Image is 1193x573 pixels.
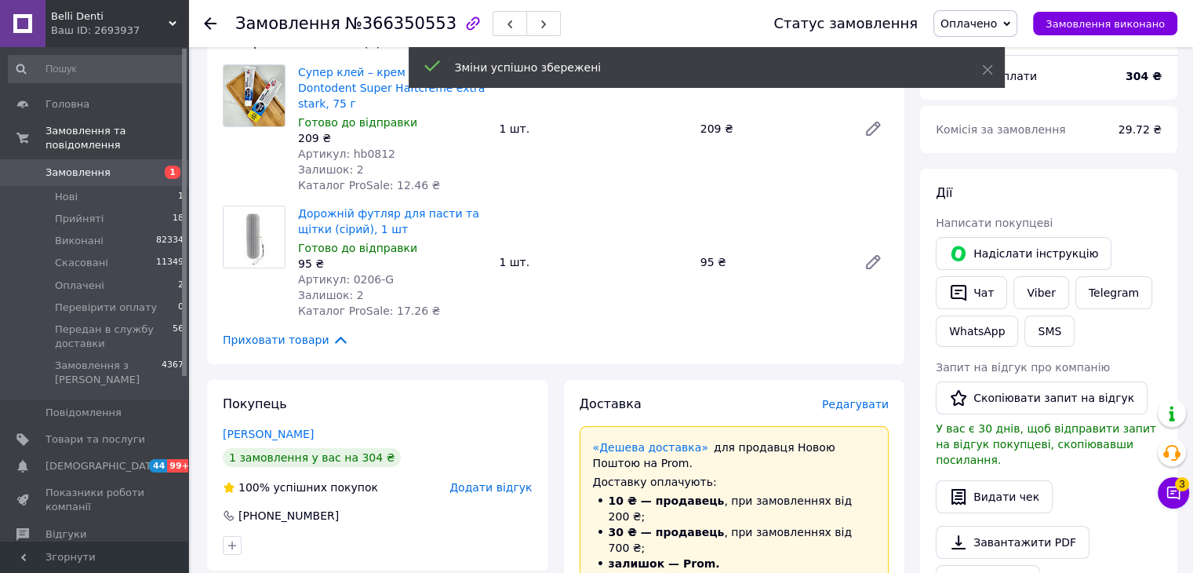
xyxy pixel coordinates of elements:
[936,316,1018,347] a: WhatsApp
[162,359,184,387] span: 4367
[298,163,364,176] span: Залишок: 2
[940,17,997,30] span: Оплачено
[45,97,89,111] span: Головна
[223,35,381,49] span: Товари в замовленні (2)
[609,495,725,507] span: 10 ₴ — продавець
[55,323,173,351] span: Передан в службу доставки
[493,251,693,273] div: 1 шт.
[580,396,642,411] span: Доставка
[224,206,285,268] img: Дорожній футляр для пасти та щітки (сірий), 1 шт
[936,123,1066,136] span: Комісія за замовлення
[298,289,364,301] span: Залишок: 2
[857,246,889,278] a: Редагувати
[1158,477,1189,509] button: Чат з покупцем3
[45,166,111,180] span: Замовлення
[298,130,486,146] div: 209 ₴
[156,234,184,248] span: 82334
[694,118,851,140] div: 209 ₴
[1024,316,1075,347] button: SMS
[298,116,417,129] span: Готово до відправки
[1013,276,1068,309] a: Viber
[609,557,720,570] span: залишок — Prom.
[936,217,1053,229] span: Написати покупцеві
[223,331,349,349] span: Приховати товари
[55,256,108,270] span: Скасовані
[165,166,180,179] span: 1
[237,508,340,524] div: [PHONE_NUMBER]
[1118,123,1162,136] span: 29.72 ₴
[298,256,486,272] div: 95 ₴
[8,55,185,83] input: Пошук
[51,9,169,24] span: Belli Denti
[45,527,86,542] span: Відгуки
[204,16,216,31] div: Повернутися назад
[45,486,145,514] span: Показники роботи компанії
[45,459,162,473] span: [DEMOGRAPHIC_DATA]
[493,118,693,140] div: 1 шт.
[593,474,876,490] div: Доставку оплачують:
[593,493,876,524] li: , при замовленнях від 200 ₴;
[55,301,157,315] span: Перевірити оплату
[178,190,184,204] span: 1
[298,242,417,254] span: Готово до відправки
[149,459,167,473] span: 44
[55,279,104,293] span: Оплачені
[936,361,1110,374] span: Запит на відгук про компанію
[936,480,1053,513] button: Видати чек
[223,480,378,495] div: успішних покупок
[593,524,876,556] li: , при замовленнях від 700 ₴;
[1046,18,1165,30] span: Замовлення виконано
[178,301,184,315] span: 0
[45,124,188,152] span: Замовлення та повідомлення
[936,422,1156,466] span: У вас є 30 днів, щоб відправити запит на відгук покупцеві, скопіювавши посилання.
[936,526,1089,559] a: Завантажити PDF
[45,432,145,447] span: Товари та послуги
[178,279,184,293] span: 2
[773,16,918,31] div: Статус замовлення
[1033,12,1177,35] button: Замовлення виконано
[936,276,1007,309] button: Чат
[1075,276,1152,309] a: Telegram
[55,359,162,387] span: Замовлення з [PERSON_NAME]
[55,212,104,226] span: Прийняті
[345,14,456,33] span: №366350553
[223,428,314,440] a: [PERSON_NAME]
[238,481,270,494] span: 100%
[298,148,395,160] span: Артикул: hb0812
[298,66,485,110] a: Супер клей – крем для протезів Dontodent Super Haftcreme extra stark, 75 г
[936,381,1148,414] button: Скопіювати запит на відгук
[857,113,889,144] a: Редагувати
[694,251,851,273] div: 95 ₴
[1175,477,1189,491] span: 3
[51,24,188,38] div: Ваш ID: 2693937
[224,65,285,126] img: Супер клей – крем для протезів Dontodent Super Haftcreme extra stark, 75 г
[55,234,104,248] span: Виконані
[173,323,184,351] span: 56
[156,256,184,270] span: 11349
[609,526,725,538] span: 30 ₴ — продавець
[593,441,708,454] a: «Дешева доставка»
[936,237,1111,270] button: Надіслати інструкцію
[298,179,440,192] span: Каталог ProSale: 12.46 ₴
[55,190,78,204] span: Нові
[223,448,401,467] div: 1 замовлення у вас на 304 ₴
[167,459,193,473] span: 99+
[298,273,394,286] span: Артикул: 0206-G
[45,406,122,420] span: Повідомлення
[235,14,340,33] span: Замовлення
[298,305,440,317] span: Каталог ProSale: 17.26 ₴
[298,207,479,235] a: Дорожній футляр для пасти та щітки (сірий), 1 шт
[1126,70,1162,82] b: 304 ₴
[449,481,532,494] span: Додати відгук
[223,396,287,411] span: Покупець
[173,212,184,226] span: 18
[936,185,952,200] span: Дії
[822,398,889,411] span: Редагувати
[593,440,876,471] div: для продавця Новою Поштою на Prom.
[455,60,943,75] div: Зміни успішно збережені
